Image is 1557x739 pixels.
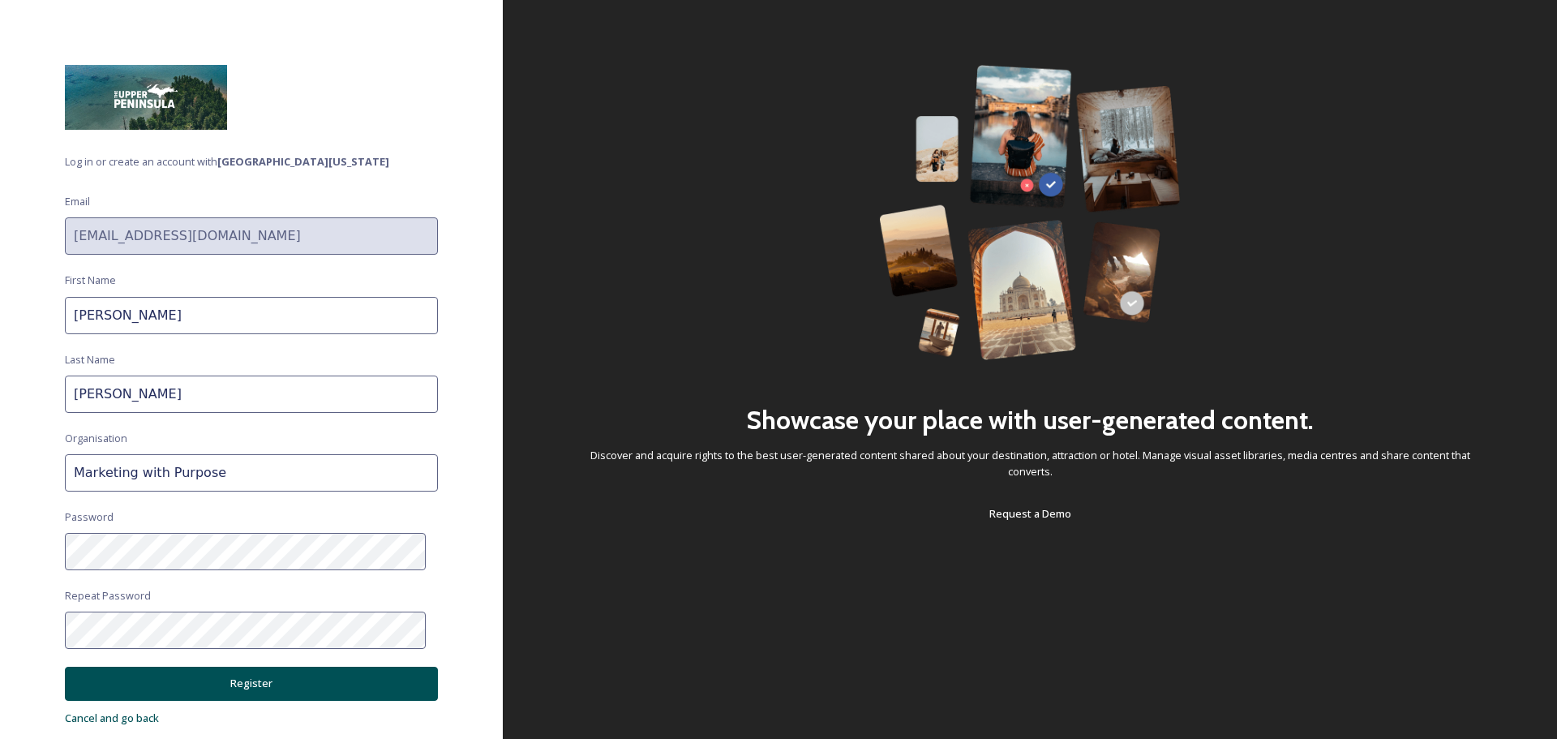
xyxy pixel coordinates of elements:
a: Request a Demo [989,504,1071,523]
span: Cancel and go back [65,711,159,725]
h2: Showcase your place with user-generated content. [746,401,1314,440]
span: Organisation [65,431,127,446]
img: 63b42ca75bacad526042e722_Group%20154-p-800.png [879,65,1181,360]
button: Register [65,667,438,700]
strong: [GEOGRAPHIC_DATA][US_STATE] [217,154,389,169]
span: Log in or create an account with [65,154,438,170]
input: Doe [65,376,438,413]
span: Email [65,194,90,209]
span: Request a Demo [989,506,1071,521]
span: Last Name [65,352,115,367]
input: Acme Inc [65,454,438,492]
img: uplogo%20wide.jpg [65,65,227,130]
input: john.doe@snapsea.io [65,217,438,255]
input: John [65,297,438,334]
span: First Name [65,273,116,288]
span: Discover and acquire rights to the best user-generated content shared about your destination, att... [568,448,1492,479]
span: Repeat Password [65,588,151,604]
span: Password [65,509,114,525]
